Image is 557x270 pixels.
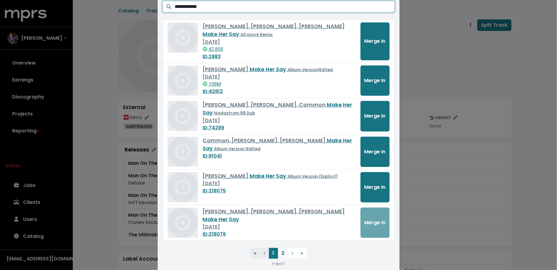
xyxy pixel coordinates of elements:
[203,117,356,124] div: [DATE]
[168,101,198,131] img: Album art for this track
[203,172,250,180] span: [PERSON_NAME]
[203,208,345,215] span: [PERSON_NAME], [PERSON_NAME], [PERSON_NAME]
[203,101,356,132] a: [PERSON_NAME], [PERSON_NAME], Common Make Her Say Nadastrom 88 Dub[DATE]ID:74289
[361,101,390,132] button: Merge In
[203,223,356,231] div: [DATE]
[168,22,198,53] img: Album art for this track
[241,32,273,38] small: Afrojack Remix
[203,73,356,81] div: [DATE]
[203,101,327,108] span: [PERSON_NAME], [PERSON_NAME], Common
[292,250,294,257] span: ›
[214,110,255,116] small: Nadastrom 88 Dub
[203,172,356,195] a: [PERSON_NAME] Make Her Say Album Version (Explicit)[DATE]ID:218075
[168,172,198,202] img: Album art for this track
[203,180,356,187] div: [DATE]
[361,65,390,96] button: Merge In
[203,38,356,46] div: [DATE]
[364,112,386,119] span: Merge In
[288,174,338,179] small: Album Version (Explicit)
[203,88,356,95] div: ID: 42812
[203,152,356,160] div: ID: 91041
[203,137,327,144] span: Common, [PERSON_NAME], [PERSON_NAME]
[203,172,356,180] div: Make Her Say
[361,172,390,202] button: Merge In
[203,46,356,53] div: 42,859
[203,208,356,224] div: Make Her Say
[203,53,356,60] div: ID: 2883
[203,137,356,153] div: Make Her Say
[301,250,303,257] span: »
[168,65,198,96] img: Album art for this track
[364,77,386,84] span: Merge In
[203,81,356,88] div: 108M
[203,124,356,132] div: ID: 74289
[269,248,278,259] button: 1
[203,22,356,38] div: Make Her Say
[168,208,198,238] img: Album art for this track
[168,137,198,167] img: Album art for this track
[364,184,386,191] span: Merge In
[203,22,356,60] a: [PERSON_NAME], [PERSON_NAME], [PERSON_NAME] Make Her Say Afrojack Remix[DATE] 42,859ID:2883
[203,65,356,73] div: Make Her Say
[203,231,356,238] div: ID: 218076
[203,137,356,160] a: Common, [PERSON_NAME], [PERSON_NAME] Make Her Say Album Version |EditedID:91041
[278,248,288,259] button: 2
[272,261,285,266] small: 1 - 6 of 7
[361,22,390,60] button: Merge In
[361,137,390,167] button: Merge In
[203,187,356,195] div: ID: 218075
[364,38,386,45] span: Merge In
[203,65,356,95] a: [PERSON_NAME] Make Her Say Album Version|Edited[DATE] 108MID:42812
[203,66,250,73] span: [PERSON_NAME]
[203,23,345,30] span: [PERSON_NAME], [PERSON_NAME], [PERSON_NAME]
[364,148,386,155] span: Merge In
[288,67,333,73] small: Album Version|Edited
[214,146,261,152] small: Album Version |Edited
[203,208,356,238] a: [PERSON_NAME], [PERSON_NAME], [PERSON_NAME] Make Her Say[DATE]ID:218076
[203,101,356,117] div: Make Her Say
[175,1,395,12] input: Search tracks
